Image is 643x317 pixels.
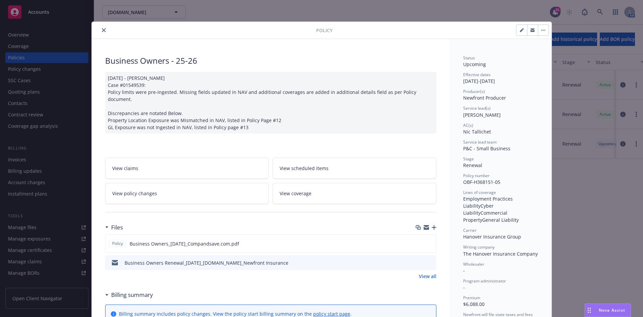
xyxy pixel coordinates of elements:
span: Commercial Property [463,210,509,223]
span: General Liability [482,217,519,223]
span: - [463,267,465,274]
span: AC(s) [463,122,473,128]
div: Billing summary [105,290,153,299]
span: Nic Tallichet [463,128,491,135]
span: Newfront Producer [463,95,506,101]
span: - [463,284,465,290]
span: Hanover Insurance Group [463,233,521,240]
a: View scheduled items [273,158,436,179]
span: Policy [111,241,124,247]
div: Business Owners - 25-26 [105,55,436,66]
span: P&C - Small Business [463,145,510,152]
span: Writing company [463,244,495,250]
span: Business Owners_[DATE]_Compandsave.com.pdf [130,240,239,247]
span: Producer(s) [463,89,485,94]
button: download file [417,240,422,247]
span: Program administrator [463,278,506,284]
a: policy start page [313,311,350,317]
span: Upcoming [463,61,486,67]
div: Business Owners Renewal_[DATE]_[DOMAIN_NAME]_Newfront Insurance [125,259,288,266]
span: Employment Practices Liability [463,196,514,209]
span: $6,088.00 [463,301,485,307]
span: Service lead team [463,139,497,145]
button: Nova Assist [585,304,631,317]
div: Drag to move [585,304,593,317]
span: Service lead(s) [463,105,491,111]
span: Status [463,55,475,61]
a: View claims [105,158,269,179]
span: View claims [112,165,138,172]
a: View policy changes [105,183,269,204]
span: View policy changes [112,190,157,197]
span: Cyber Liability [463,203,495,216]
div: [DATE] - [DATE] [463,72,538,85]
span: Premium [463,295,480,301]
span: Stage [463,156,474,162]
span: Renewal [463,162,482,168]
button: preview file [428,259,434,266]
button: preview file [427,240,433,247]
h3: Files [111,223,123,232]
span: OBF-H368151-05 [463,179,500,185]
a: View coverage [273,183,436,204]
span: View scheduled items [280,165,329,172]
div: Files [105,223,123,232]
span: Policy [316,27,333,34]
span: Carrier [463,227,477,233]
button: close [100,26,108,34]
span: Wholesaler [463,261,484,267]
span: Nova Assist [599,307,625,313]
span: Policy number [463,173,490,178]
span: [PERSON_NAME] [463,112,501,118]
button: download file [417,259,422,266]
div: [DATE] - [PERSON_NAME] Case #01549539: Policy limits were pre-ingested. Missing fields updated in... [105,72,436,134]
span: The Hanover Insurance Company [463,251,538,257]
span: View coverage [280,190,311,197]
span: Lines of coverage [463,190,496,195]
h3: Billing summary [111,290,153,299]
span: Effective dates [463,72,491,77]
a: View all [419,273,436,280]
